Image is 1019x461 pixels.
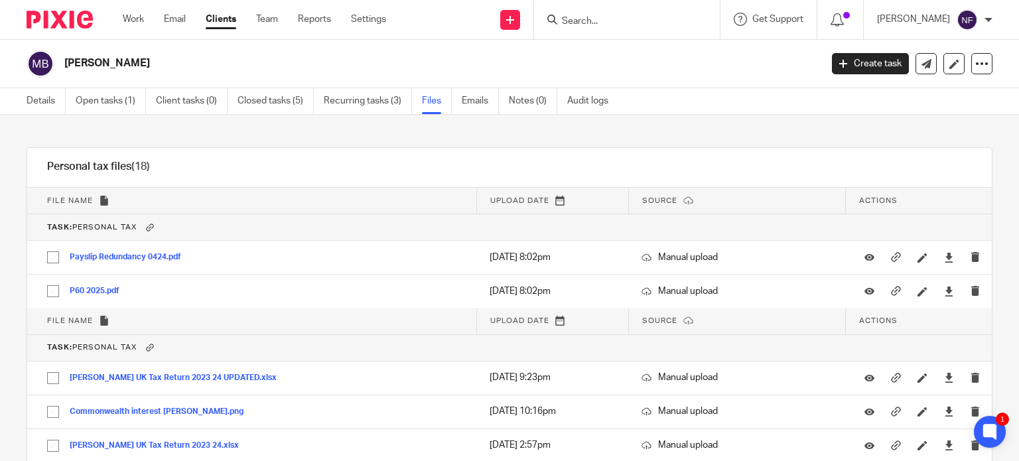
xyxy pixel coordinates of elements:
[859,197,898,204] span: Actions
[642,405,833,418] p: Manual upload
[944,251,954,264] a: Download
[462,88,499,114] a: Emails
[490,251,615,264] p: [DATE] 8:02pm
[27,11,93,29] img: Pixie
[351,13,386,26] a: Settings
[490,371,615,384] p: [DATE] 9:23pm
[47,224,72,231] b: Task:
[76,88,146,114] a: Open tasks (1)
[70,373,287,383] button: [PERSON_NAME] UK Tax Return 2023 24 UPDATED.xlsx
[642,285,833,298] p: Manual upload
[752,15,803,24] span: Get Support
[47,317,93,324] span: File name
[40,399,66,425] input: Select
[123,13,144,26] a: Work
[47,344,137,352] span: Personal tax
[70,287,129,296] button: P60 2025.pdf
[490,197,549,204] span: Upload date
[832,53,909,74] a: Create task
[40,279,66,304] input: Select
[944,438,954,452] a: Download
[238,88,314,114] a: Closed tasks (5)
[47,160,150,174] h1: Personal tax files
[298,13,331,26] a: Reports
[567,88,618,114] a: Audit logs
[64,56,663,70] h2: [PERSON_NAME]
[422,88,452,114] a: Files
[256,13,278,26] a: Team
[70,407,253,417] button: Commonwealth interest [PERSON_NAME].png
[40,365,66,391] input: Select
[642,371,833,384] p: Manual upload
[561,16,680,28] input: Search
[877,13,950,26] p: [PERSON_NAME]
[324,88,412,114] a: Recurring tasks (3)
[47,197,93,204] span: File name
[490,285,615,298] p: [DATE] 8:02pm
[47,224,137,231] span: Personal tax
[944,371,954,384] a: Download
[490,405,615,418] p: [DATE] 10:16pm
[131,161,150,172] span: (18)
[859,317,898,324] span: Actions
[944,285,954,298] a: Download
[642,197,677,204] span: Source
[40,245,66,270] input: Select
[27,50,54,78] img: svg%3E
[490,438,615,452] p: [DATE] 2:57pm
[70,253,191,262] button: Payslip Redundancy 0424.pdf
[70,441,249,450] button: [PERSON_NAME] UK Tax Return 2023 24.xlsx
[509,88,557,114] a: Notes (0)
[642,251,833,264] p: Manual upload
[156,88,228,114] a: Client tasks (0)
[996,413,1009,426] div: 1
[490,317,549,324] span: Upload date
[642,438,833,452] p: Manual upload
[40,433,66,458] input: Select
[642,317,677,324] span: Source
[164,13,186,26] a: Email
[944,405,954,418] a: Download
[957,9,978,31] img: svg%3E
[206,13,236,26] a: Clients
[27,88,66,114] a: Details
[47,344,72,352] b: Task:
